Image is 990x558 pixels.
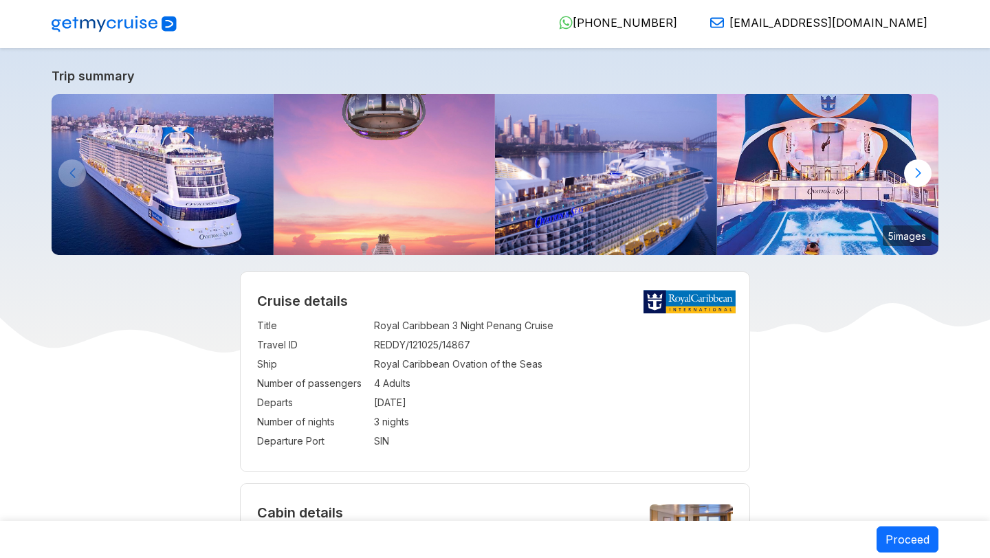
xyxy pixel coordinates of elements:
[374,412,734,432] td: 3 nights
[257,374,367,393] td: Number of passengers
[52,94,274,255] img: ovation-exterior-back-aerial-sunset-port-ship.jpg
[374,432,734,451] td: SIN
[52,69,938,83] a: Trip summary
[877,526,938,553] button: Proceed
[374,335,734,355] td: REDDY/121025/14867
[883,225,932,246] small: 5 images
[710,16,724,30] img: Email
[374,316,734,335] td: Royal Caribbean 3 Night Penang Cruise
[548,16,677,30] a: [PHONE_NUMBER]
[559,16,573,30] img: WhatsApp
[367,412,374,432] td: :
[717,94,939,255] img: ovation-of-the-seas-flowrider-sunset.jpg
[257,316,367,335] td: Title
[257,355,367,374] td: Ship
[367,432,374,451] td: :
[367,393,374,412] td: :
[573,16,677,30] span: [PHONE_NUMBER]
[367,316,374,335] td: :
[257,504,734,521] h4: Cabin details
[374,374,734,393] td: 4 Adults
[367,355,374,374] td: :
[367,374,374,393] td: :
[374,355,734,374] td: Royal Caribbean Ovation of the Seas
[367,335,374,355] td: :
[257,412,367,432] td: Number of nights
[374,393,734,412] td: [DATE]
[274,94,496,255] img: north-star-sunset-ovation-of-the-seas.jpg
[257,335,367,355] td: Travel ID
[699,16,927,30] a: [EMAIL_ADDRESS][DOMAIN_NAME]
[257,432,367,451] td: Departure Port
[729,16,927,30] span: [EMAIL_ADDRESS][DOMAIN_NAME]
[257,393,367,412] td: Departs
[257,293,734,309] h2: Cruise details
[495,94,717,255] img: ovation-of-the-seas-departing-from-sydney.jpg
